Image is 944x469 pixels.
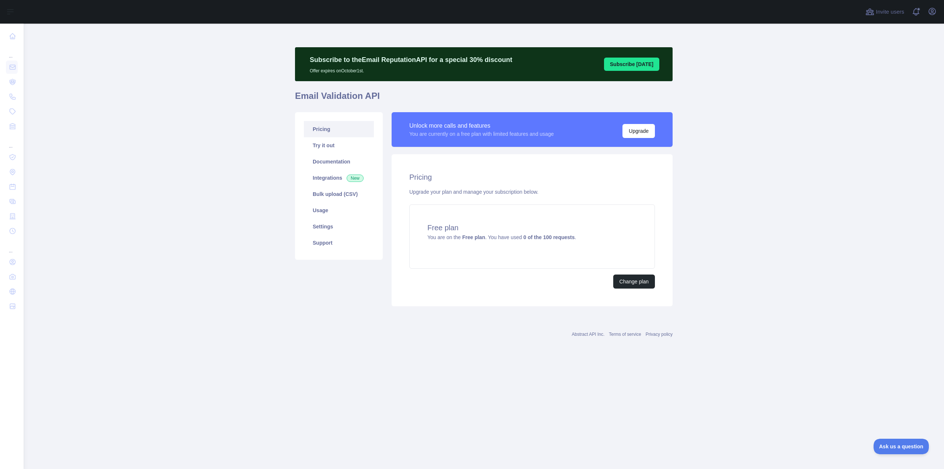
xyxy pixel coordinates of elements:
[310,55,512,65] p: Subscribe to the Email Reputation API for a special 30 % discount
[295,90,673,108] h1: Email Validation API
[523,234,575,240] strong: 0 of the 100 requests
[613,275,655,289] button: Change plan
[646,332,673,337] a: Privacy policy
[427,234,576,240] span: You are on the . You have used .
[347,175,364,182] span: New
[310,65,512,74] p: Offer expires on October 1st.
[409,172,655,182] h2: Pricing
[604,58,659,71] button: Subscribe [DATE]
[409,130,554,138] div: You are currently on a free plan with limited features and usage
[609,332,641,337] a: Terms of service
[622,124,655,138] button: Upgrade
[409,121,554,130] div: Unlock more calls and features
[864,6,906,18] button: Invite users
[462,234,485,240] strong: Free plan
[409,188,655,196] div: Upgrade your plan and manage your subscription below.
[876,8,904,16] span: Invite users
[304,218,374,235] a: Settings
[304,170,374,186] a: Integrations New
[304,235,374,251] a: Support
[427,223,637,233] h4: Free plan
[304,202,374,218] a: Usage
[6,134,18,149] div: ...
[6,239,18,254] div: ...
[572,332,605,337] a: Abstract API Inc.
[304,186,374,202] a: Bulk upload (CSV)
[6,44,18,59] div: ...
[304,137,374,154] a: Try it out
[304,121,374,137] a: Pricing
[874,439,929,454] iframe: Toggle Customer Support
[304,154,374,170] a: Documentation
